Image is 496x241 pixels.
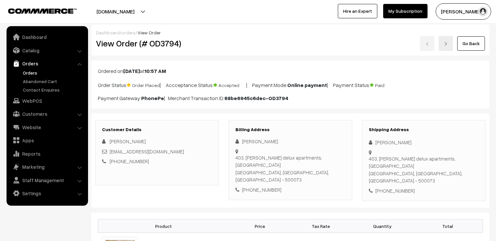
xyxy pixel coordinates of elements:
a: [PHONE_NUMBER] [110,158,149,164]
a: Reports [8,148,86,160]
b: Online payment [287,82,327,88]
a: Customers [8,108,86,120]
div: [PHONE_NUMBER] [369,187,479,195]
a: Abandoned Cart [21,78,86,85]
a: Hire an Expert [338,4,377,18]
a: Marketing [8,161,86,173]
a: Orders [21,69,86,76]
h3: Customer Details [102,127,212,132]
a: Orders [8,58,86,69]
div: [PERSON_NAME] [235,138,345,145]
a: Settings [8,187,86,199]
a: [EMAIL_ADDRESS][DOMAIN_NAME] [110,148,184,154]
b: PhonePe [141,95,164,101]
span: [PERSON_NAME] [110,138,146,144]
span: Paid [370,80,403,89]
div: [PHONE_NUMBER] [235,186,345,194]
span: View Order [138,30,161,35]
div: [PERSON_NAME] [369,139,479,146]
h2: View Order (# OD3794) [96,38,219,48]
a: Go Back [457,36,485,51]
div: / / [96,29,485,36]
button: [PERSON_NAME] C [436,3,491,20]
b: 10:57 AM [144,68,166,74]
div: 403, [PERSON_NAME] delux apartments, [GEOGRAPHIC_DATA] [GEOGRAPHIC_DATA], [GEOGRAPHIC_DATA], [GEO... [369,155,479,184]
th: Quantity [352,219,413,233]
a: Contact Enquires [21,86,86,93]
th: Price [229,219,291,233]
a: Dashboard [96,30,120,35]
p: Ordered on at [98,67,483,75]
th: Tax Rate [290,219,352,233]
button: [DOMAIN_NAME] [74,3,157,20]
a: Catalog [8,44,86,56]
img: COMMMERCE [8,9,77,13]
a: Apps [8,134,86,146]
span: Order Placed [127,80,160,89]
a: orders [121,30,136,35]
h3: Billing Address [235,127,345,132]
p: Order Status: | Accceptance Status: | Payment Mode: | Payment Status: [98,80,483,89]
a: My Subscription [383,4,428,18]
h3: Shipping Address [369,127,479,132]
b: [DATE] [123,68,140,74]
a: Dashboard [8,31,86,43]
th: Product [98,219,229,233]
p: Payment Gateway: | Merchant Transaction ID: [98,94,483,102]
a: WebPOS [8,95,86,107]
img: user [478,7,488,16]
a: Staff Management [8,174,86,186]
b: 68be6945c6dec-OD3794 [224,95,288,101]
img: right-arrow.png [444,42,448,46]
a: COMMMERCE [8,7,65,14]
div: 403, [PERSON_NAME] delux apartments, [GEOGRAPHIC_DATA] [GEOGRAPHIC_DATA], [GEOGRAPHIC_DATA], [GEO... [235,154,345,183]
span: Accepted [214,80,246,89]
th: Total [413,219,483,233]
a: Website [8,121,86,133]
